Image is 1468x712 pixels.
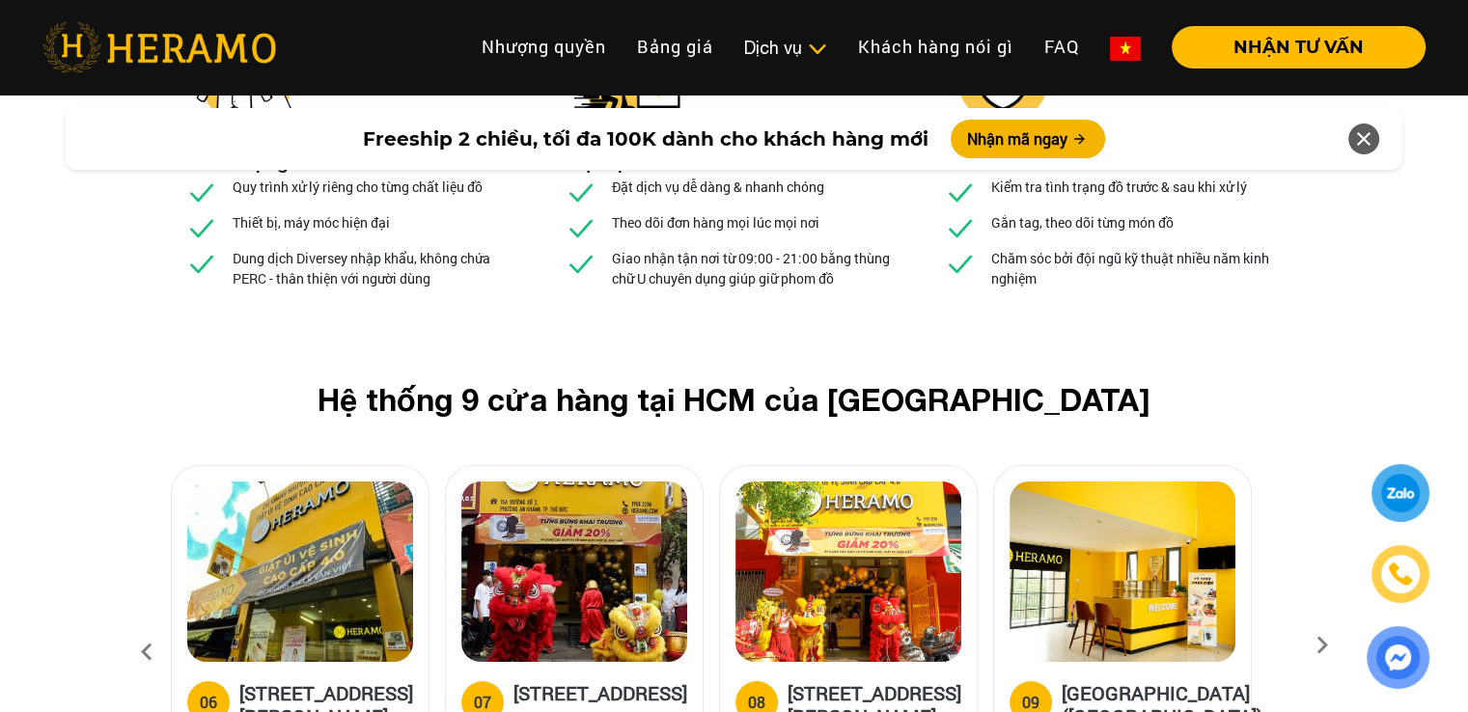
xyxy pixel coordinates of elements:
[612,212,819,233] p: Theo dõi đơn hàng mọi lúc mọi nơi
[461,481,687,662] img: heramo-15a-duong-so-2-phuong-an-khanh-thu-duc
[233,177,483,197] p: Quy trình xử lý riêng cho từng chất liệu đồ
[186,248,217,279] img: checked.svg
[42,22,276,72] img: heramo-logo.png
[566,248,596,279] img: checked.svg
[1010,481,1235,662] img: heramo-parc-villa-dai-phuoc-island-dong-nai
[186,212,217,243] img: checked.svg
[362,124,928,153] span: Freeship 2 chiều, tối đa 100K dành cho khách hàng mới
[186,177,217,207] img: checked.svg
[843,26,1029,68] a: Khách hàng nói gì
[566,177,596,207] img: checked.svg
[991,177,1247,197] p: Kiểm tra tình trạng đồ trước & sau khi xử lý
[1156,39,1426,56] a: NHẬN TƯ VẤN
[622,26,729,68] a: Bảng giá
[202,381,1267,418] h2: Hệ thống 9 cửa hàng tại HCM của [GEOGRAPHIC_DATA]
[1029,26,1094,68] a: FAQ
[1110,37,1141,61] img: vn-flag.png
[945,212,976,243] img: checked.svg
[466,26,622,68] a: Nhượng quyền
[233,248,524,288] p: Dung dịch Diversey nhập khẩu, không chứa PERC - thân thiện với người dùng
[735,481,961,662] img: heramo-398-duong-hoang-dieu-phuong-2-quan-4
[612,248,903,288] p: Giao nhận tận nơi từ 09:00 - 21:00 bằng thùng chữ U chuyên dụng giúp giữ phom đồ
[945,177,976,207] img: checked.svg
[187,481,413,662] img: heramo-314-le-van-viet-phuong-tang-nhon-phu-b-quan-9
[945,248,976,279] img: checked.svg
[744,35,827,61] div: Dịch vụ
[612,177,824,197] p: Đặt dịch vụ dễ dàng & nhanh chóng
[991,248,1283,288] p: Chăm sóc bởi đội ngũ kỹ thuật nhiều năm kinh nghiệm
[807,40,827,59] img: subToggleIcon
[566,212,596,243] img: checked.svg
[1374,548,1426,600] a: phone-icon
[951,120,1105,158] button: Nhận mã ngay
[1172,26,1426,68] button: NHẬN TƯ VẤN
[1390,563,1412,585] img: phone-icon
[991,212,1174,233] p: Gắn tag, theo dõi từng món đồ
[233,212,390,233] p: Thiết bị, máy móc hiện đại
